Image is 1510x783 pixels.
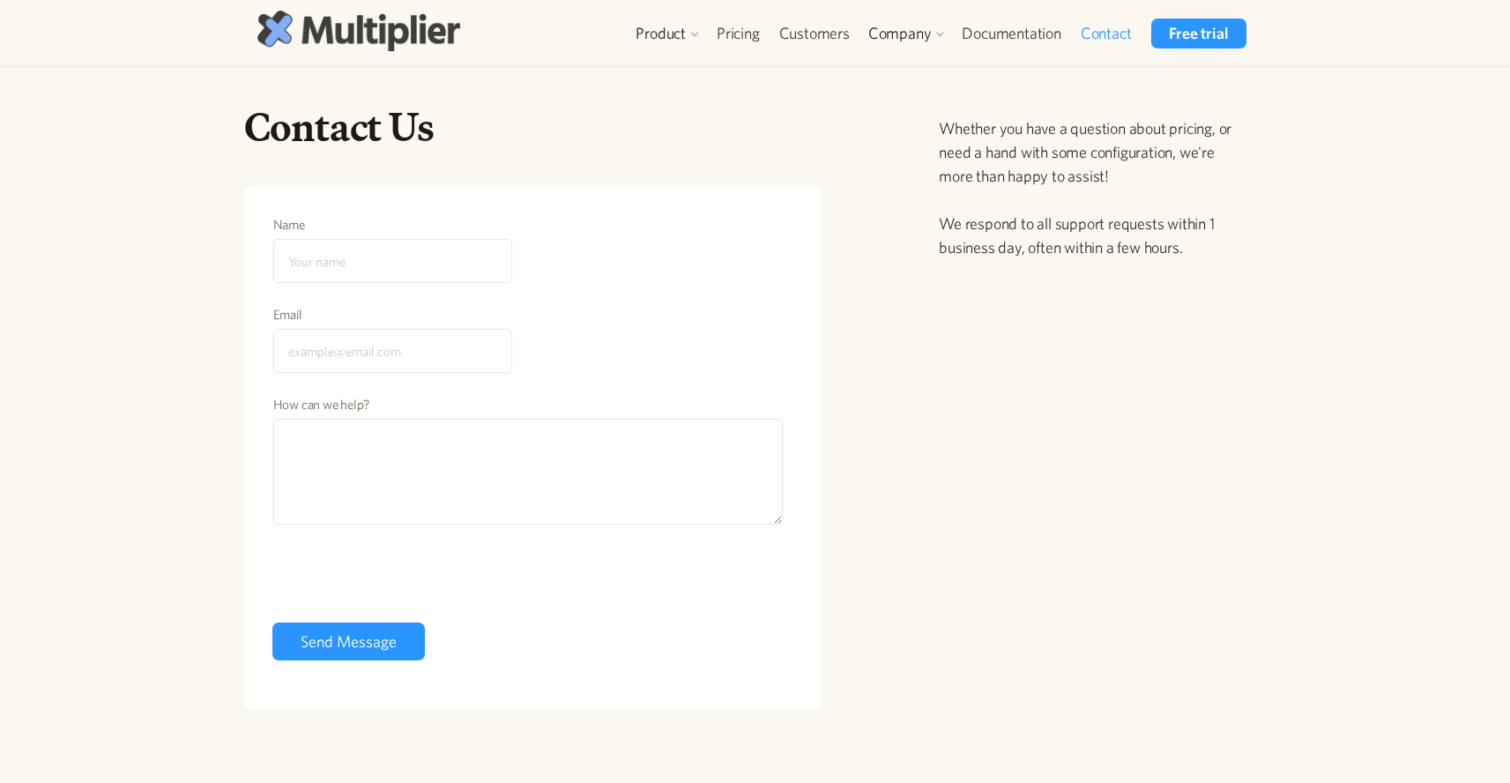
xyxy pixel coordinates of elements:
a: Contact [1071,19,1142,48]
iframe: reCAPTCHA [272,547,540,615]
input: example@email.com [273,329,512,373]
input: Your name [273,239,512,283]
p: Whether you have a question about pricing, or need a hand with some configuration, we're more tha... [939,116,1249,259]
label: How can we help? [273,396,784,414]
a: Pricing [707,19,770,48]
div: Company [859,19,953,48]
label: Name [273,216,512,234]
div: Product [636,23,686,44]
label: Email [273,306,512,324]
a: Free trial [1151,19,1246,48]
div: Product [627,19,707,48]
h1: Contact Us [244,102,822,152]
input: Send Message [272,623,425,660]
a: Customers [770,19,859,48]
div: Company [868,23,932,44]
form: Contact Form [272,215,793,667]
a: Documentation [952,19,1070,48]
